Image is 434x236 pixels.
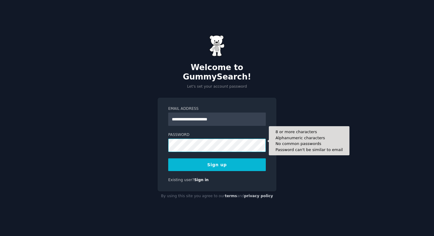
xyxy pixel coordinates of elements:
[168,106,266,112] label: Email Address
[168,178,194,182] span: Existing user?
[168,132,266,138] label: Password
[209,35,225,56] img: Gummy Bear
[168,158,266,171] button: Sign up
[158,191,276,201] div: By using this site you agree to our and
[244,194,273,198] a: privacy policy
[158,63,276,82] h2: Welcome to GummySearch!
[158,84,276,89] p: Let's set your account password
[225,194,237,198] a: terms
[194,178,209,182] a: Sign in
